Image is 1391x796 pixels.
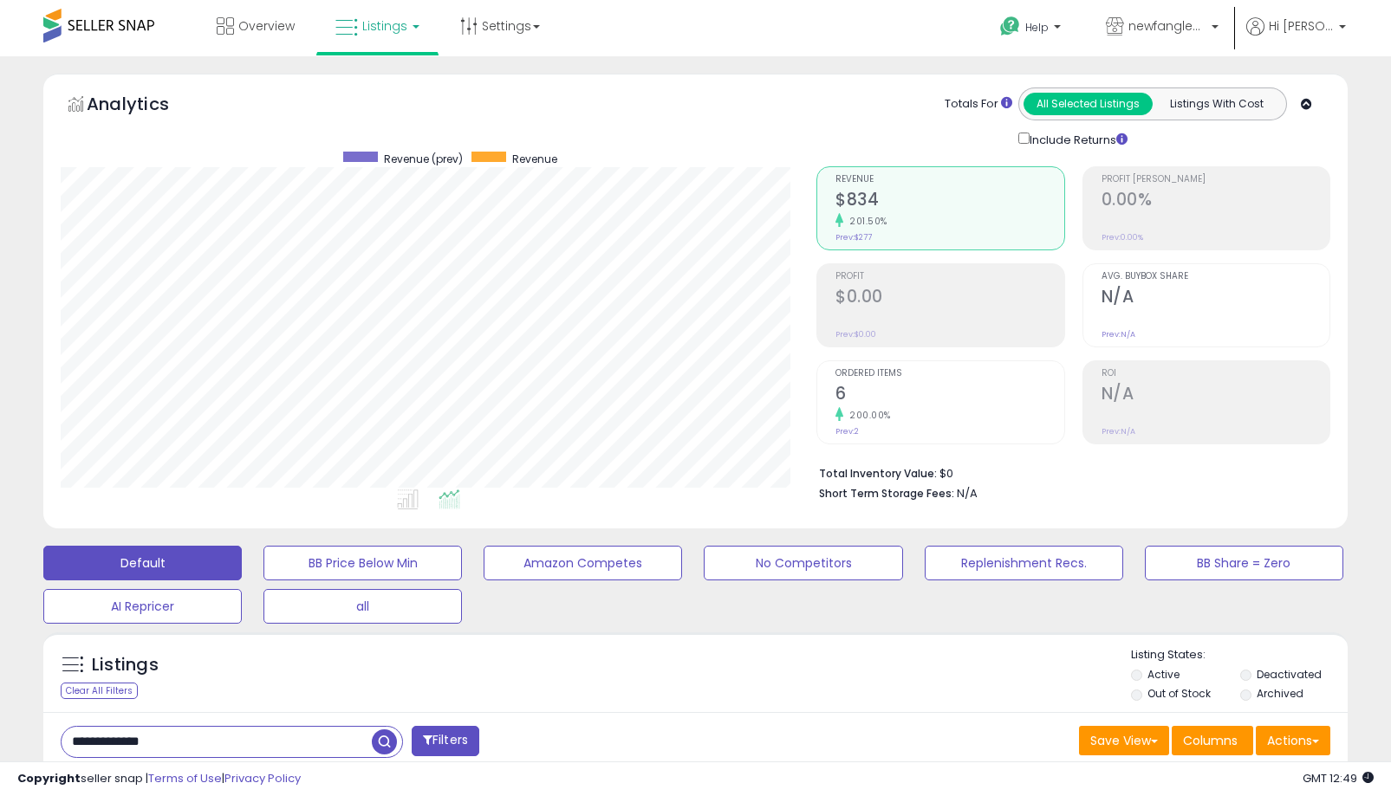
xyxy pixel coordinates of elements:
button: Columns [1172,726,1253,755]
span: Help [1025,20,1049,35]
label: Archived [1257,686,1303,701]
button: AI Repricer [43,589,242,624]
a: Help [986,3,1078,56]
button: Default [43,546,242,580]
span: Profit [835,272,1063,282]
small: Prev: $277 [835,232,872,243]
button: Replenishment Recs. [925,546,1123,580]
div: Include Returns [1005,129,1148,149]
a: Terms of Use [148,770,222,786]
h2: 6 [835,384,1063,407]
button: all [263,589,462,624]
span: Overview [238,17,295,35]
h2: N/A [1102,384,1329,407]
span: Avg. Buybox Share [1102,272,1329,282]
label: Active [1147,667,1180,682]
i: Get Help [999,16,1021,37]
li: $0 [819,462,1317,482]
span: Ordered Items [835,369,1063,379]
button: Listings With Cost [1152,93,1281,115]
small: 200.00% [843,409,891,422]
span: N/A [957,485,978,502]
small: 201.50% [843,215,887,228]
div: Totals For [945,96,1012,113]
button: BB Price Below Min [263,546,462,580]
button: Save View [1079,726,1169,755]
h2: 0.00% [1102,190,1329,213]
small: Prev: 0.00% [1102,232,1143,243]
span: 2025-08-17 12:49 GMT [1303,770,1374,786]
span: Profit [PERSON_NAME] [1102,175,1329,184]
strong: Copyright [17,770,81,786]
h2: $834 [835,190,1063,213]
p: Listing States: [1131,647,1348,663]
small: Prev: N/A [1102,329,1135,340]
b: Short Term Storage Fees: [819,486,954,501]
span: Listings [362,17,407,35]
button: All Selected Listings [1024,93,1153,115]
span: Revenue [835,175,1063,184]
div: seller snap | | [17,771,301,787]
button: Actions [1256,726,1330,755]
small: Prev: N/A [1102,426,1135,437]
span: Columns [1183,732,1238,749]
small: Prev: $0.00 [835,329,876,340]
h5: Listings [92,653,159,677]
span: ROI [1102,369,1329,379]
h5: Analytics [87,92,203,120]
span: Revenue [512,152,557,166]
span: Hi [PERSON_NAME] [1269,17,1334,35]
span: Revenue (prev) [384,152,463,166]
button: Amazon Competes [484,546,682,580]
h2: N/A [1102,287,1329,310]
b: Total Inventory Value: [819,466,937,481]
button: No Competitors [704,546,902,580]
label: Deactivated [1257,667,1322,682]
span: newfangled networks [1128,17,1206,35]
a: Privacy Policy [224,770,301,786]
h2: $0.00 [835,287,1063,310]
div: Clear All Filters [61,683,138,699]
small: Prev: 2 [835,426,859,437]
a: Hi [PERSON_NAME] [1246,17,1346,56]
label: Out of Stock [1147,686,1211,701]
button: Filters [412,726,479,756]
button: BB Share = Zero [1145,546,1343,580]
